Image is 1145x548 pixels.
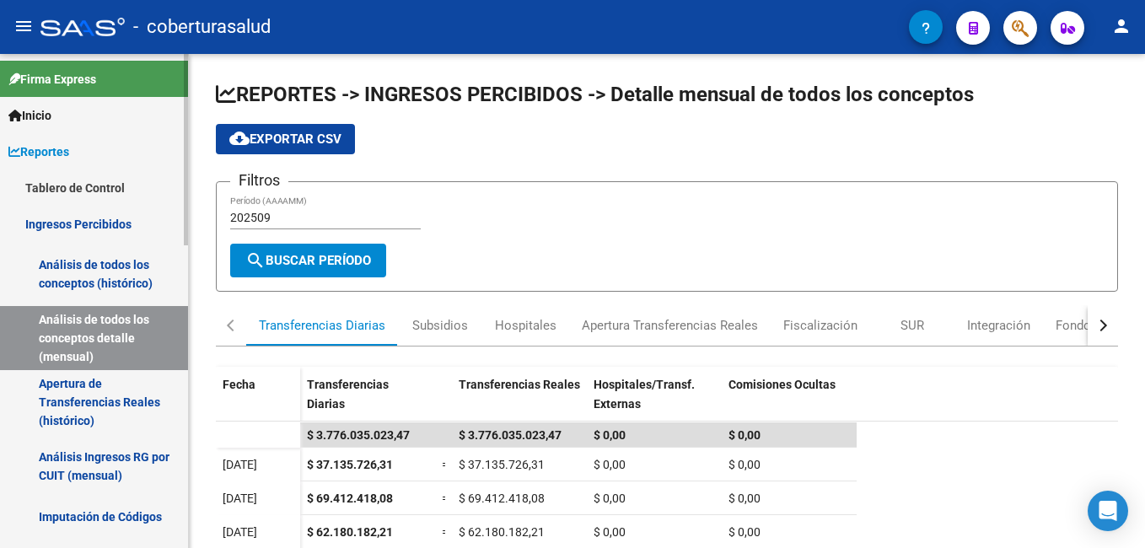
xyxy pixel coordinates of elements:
[442,492,449,505] span: =
[307,428,410,442] span: $ 3.776.035.023,47
[728,492,761,505] span: $ 0,00
[728,525,761,539] span: $ 0,00
[223,458,257,471] span: [DATE]
[229,128,250,148] mat-icon: cloud_download
[728,458,761,471] span: $ 0,00
[594,428,626,442] span: $ 0,00
[300,367,435,438] datatable-header-cell: Transferencias Diarias
[216,124,355,154] button: Exportar CSV
[594,492,626,505] span: $ 0,00
[307,458,393,471] span: $ 37.135.726,31
[452,367,587,438] datatable-header-cell: Transferencias Reales
[900,316,924,335] div: SUR
[307,378,389,411] span: Transferencias Diarias
[223,525,257,539] span: [DATE]
[728,378,836,391] span: Comisiones Ocultas
[459,378,580,391] span: Transferencias Reales
[1111,16,1132,36] mat-icon: person
[245,253,371,268] span: Buscar Período
[594,458,626,471] span: $ 0,00
[307,525,393,539] span: $ 62.180.182,21
[722,367,857,438] datatable-header-cell: Comisiones Ocultas
[728,428,761,442] span: $ 0,00
[259,316,385,335] div: Transferencias Diarias
[495,316,556,335] div: Hospitales
[459,458,545,471] span: $ 37.135.726,31
[459,428,562,442] span: $ 3.776.035.023,47
[459,492,545,505] span: $ 69.412.418,08
[230,169,288,192] h3: Filtros
[582,316,758,335] div: Apertura Transferencias Reales
[412,316,468,335] div: Subsidios
[307,492,393,505] span: $ 69.412.418,08
[223,492,257,505] span: [DATE]
[8,142,69,161] span: Reportes
[245,250,266,271] mat-icon: search
[223,378,255,391] span: Fecha
[1088,491,1128,531] div: Open Intercom Messenger
[133,8,271,46] span: - coberturasalud
[594,525,626,539] span: $ 0,00
[594,378,695,411] span: Hospitales/Transf. Externas
[967,316,1030,335] div: Integración
[8,70,96,89] span: Firma Express
[459,525,545,539] span: $ 62.180.182,21
[442,458,449,471] span: =
[587,367,722,438] datatable-header-cell: Hospitales/Transf. Externas
[216,83,974,106] span: REPORTES -> INGRESOS PERCIBIDOS -> Detalle mensual de todos los conceptos
[230,244,386,277] button: Buscar Período
[216,367,300,438] datatable-header-cell: Fecha
[13,16,34,36] mat-icon: menu
[783,316,857,335] div: Fiscalización
[8,106,51,125] span: Inicio
[229,132,341,147] span: Exportar CSV
[442,525,449,539] span: =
